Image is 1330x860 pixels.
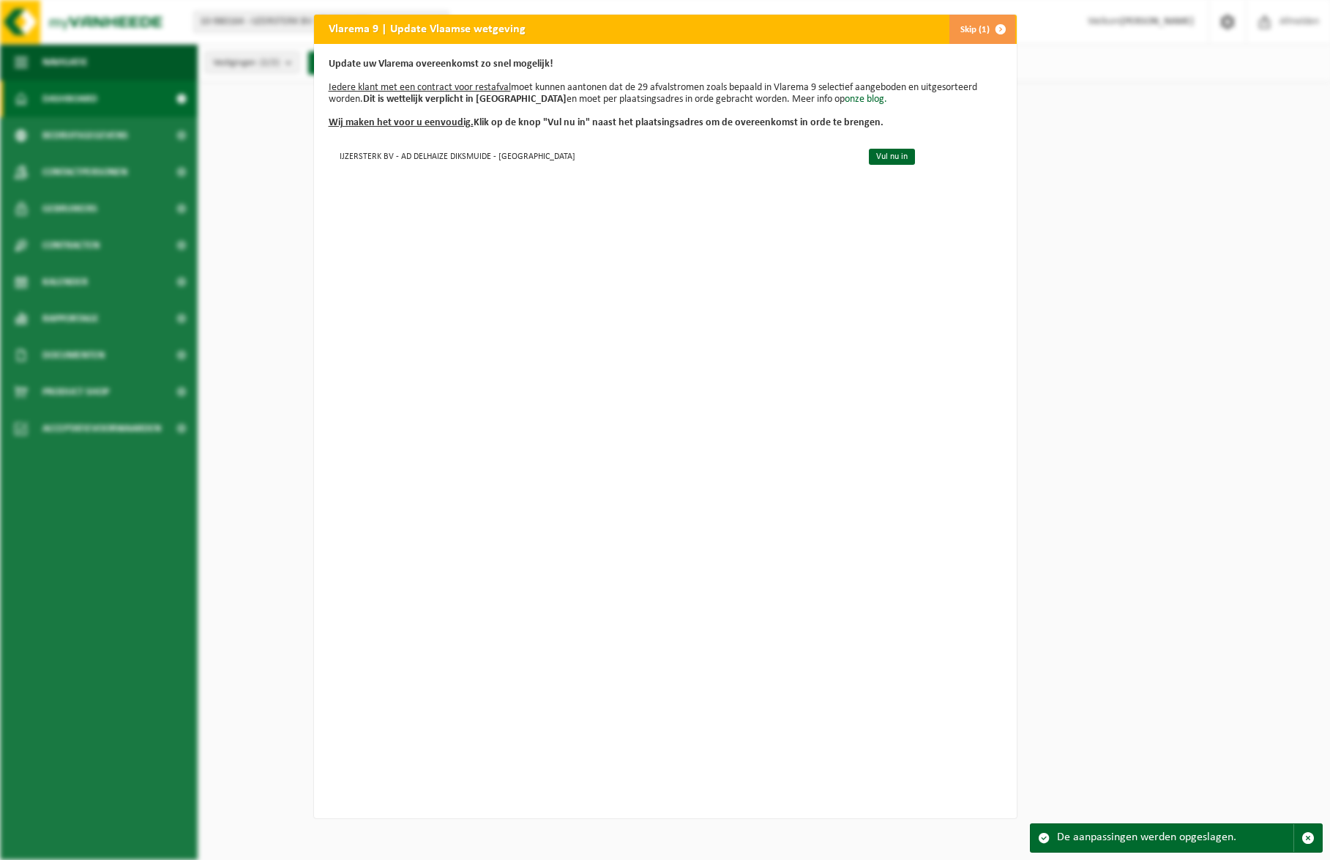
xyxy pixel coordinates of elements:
a: Vul nu in [869,149,915,165]
b: Dit is wettelijk verplicht in [GEOGRAPHIC_DATA] [363,94,567,105]
u: Wij maken het voor u eenvoudig. [329,117,474,128]
u: Iedere klant met een contract voor restafval [329,82,511,93]
h2: Vlarema 9 | Update Vlaamse wetgeving [314,15,540,42]
b: Klik op de knop "Vul nu in" naast het plaatsingsadres om de overeenkomst in orde te brengen. [329,117,883,128]
button: Skip (1) [949,15,1015,44]
a: onze blog. [845,94,887,105]
p: moet kunnen aantonen dat de 29 afvalstromen zoals bepaald in Vlarema 9 selectief aangeboden en ui... [329,59,1002,129]
b: Update uw Vlarema overeenkomst zo snel mogelijk! [329,59,553,70]
td: IJZERSTERK BV - AD DELHAIZE DIKSMUIDE - [GEOGRAPHIC_DATA] [329,144,856,168]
